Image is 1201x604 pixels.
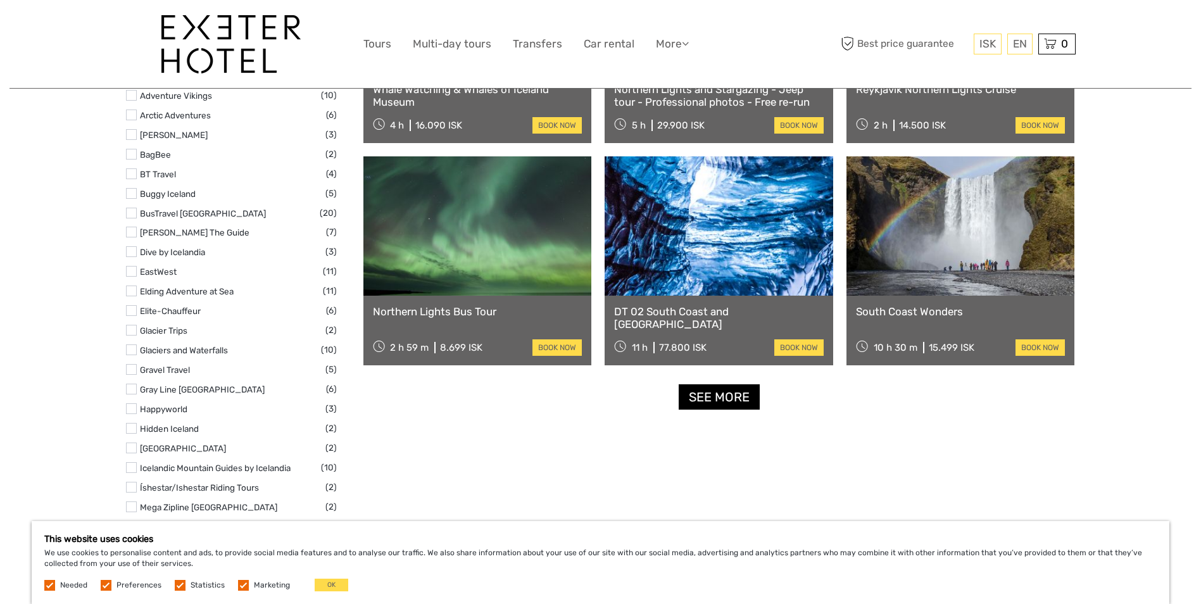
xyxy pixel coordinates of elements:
[321,88,337,103] span: (10)
[1059,37,1070,50] span: 0
[140,286,234,296] a: Elding Adventure at Sea
[979,37,996,50] span: ISK
[326,519,337,534] span: (4)
[614,83,824,109] a: Northern Lights and Stargazing - Jeep tour - Professional photos - Free re-run
[325,323,337,337] span: (2)
[140,130,208,140] a: [PERSON_NAME]
[326,382,337,396] span: (6)
[140,227,249,237] a: [PERSON_NAME] The Guide
[1016,117,1065,134] a: book now
[140,384,265,394] a: Gray Line [GEOGRAPHIC_DATA]
[140,482,259,493] a: Íshestar/Ishestar Riding Tours
[321,460,337,475] span: (10)
[659,342,707,353] div: 77.800 ISK
[140,169,176,179] a: BT Travel
[326,225,337,239] span: (7)
[632,120,646,131] span: 5 h
[320,206,337,220] span: (20)
[657,120,705,131] div: 29.900 ISK
[323,264,337,279] span: (11)
[161,15,301,73] img: 1336-96d47ae6-54fc-4907-bf00-0fbf285a6419_logo_big.jpg
[44,534,1157,544] h5: This website uses cookies
[656,35,689,53] a: More
[415,120,462,131] div: 16.090 ISK
[584,35,634,53] a: Car rental
[325,362,337,377] span: (5)
[326,303,337,318] span: (6)
[856,305,1066,318] a: South Coast Wonders
[315,579,348,591] button: OK
[254,580,290,591] label: Marketing
[140,463,291,473] a: Icelandic Mountain Guides by Icelandia
[774,117,824,134] a: book now
[140,325,187,336] a: Glacier Trips
[325,186,337,201] span: (5)
[140,189,196,199] a: Buggy Iceland
[532,117,582,134] a: book now
[532,339,582,356] a: book now
[390,120,404,131] span: 4 h
[373,305,582,318] a: Northern Lights Bus Tour
[140,306,201,316] a: Elite-Chauffeur
[140,443,226,453] a: [GEOGRAPHIC_DATA]
[321,343,337,357] span: (10)
[32,521,1169,604] div: We use cookies to personalise content and ads, to provide social media features and to analyse ou...
[874,342,917,353] span: 10 h 30 m
[325,441,337,455] span: (2)
[326,167,337,181] span: (4)
[140,247,205,257] a: Dive by Icelandia
[929,342,974,353] div: 15.499 ISK
[140,267,177,277] a: EastWest
[774,339,824,356] a: book now
[326,108,337,122] span: (6)
[632,342,648,353] span: 11 h
[140,502,277,512] a: Mega Zipline [GEOGRAPHIC_DATA]
[513,35,562,53] a: Transfers
[413,35,491,53] a: Multi-day tours
[874,120,888,131] span: 2 h
[140,91,212,101] a: Adventure Vikings
[1016,339,1065,356] a: book now
[140,424,199,434] a: Hidden Iceland
[325,127,337,142] span: (3)
[325,401,337,416] span: (3)
[18,22,143,32] p: We're away right now. Please check back later!
[899,120,946,131] div: 14.500 ISK
[614,305,824,331] a: DT 02 South Coast and [GEOGRAPHIC_DATA]
[146,20,161,35] button: Open LiveChat chat widget
[1007,34,1033,54] div: EN
[363,35,391,53] a: Tours
[440,342,482,353] div: 8.699 ISK
[325,500,337,514] span: (2)
[856,83,1066,96] a: Reykjavík Northern Lights Cruise
[679,384,760,410] a: See more
[390,342,429,353] span: 2 h 59 m
[325,147,337,161] span: (2)
[140,345,228,355] a: Glaciers and Waterfalls
[838,34,971,54] span: Best price guarantee
[323,284,337,298] span: (11)
[140,365,190,375] a: Gravel Travel
[325,480,337,494] span: (2)
[60,580,87,591] label: Needed
[373,83,582,109] a: Whale Watching & Whales of Iceland Museum
[116,580,161,591] label: Preferences
[140,208,266,218] a: BusTravel [GEOGRAPHIC_DATA]
[140,404,187,414] a: Happyworld
[325,421,337,436] span: (2)
[191,580,225,591] label: Statistics
[140,149,171,160] a: BagBee
[325,244,337,259] span: (3)
[140,110,211,120] a: Arctic Adventures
